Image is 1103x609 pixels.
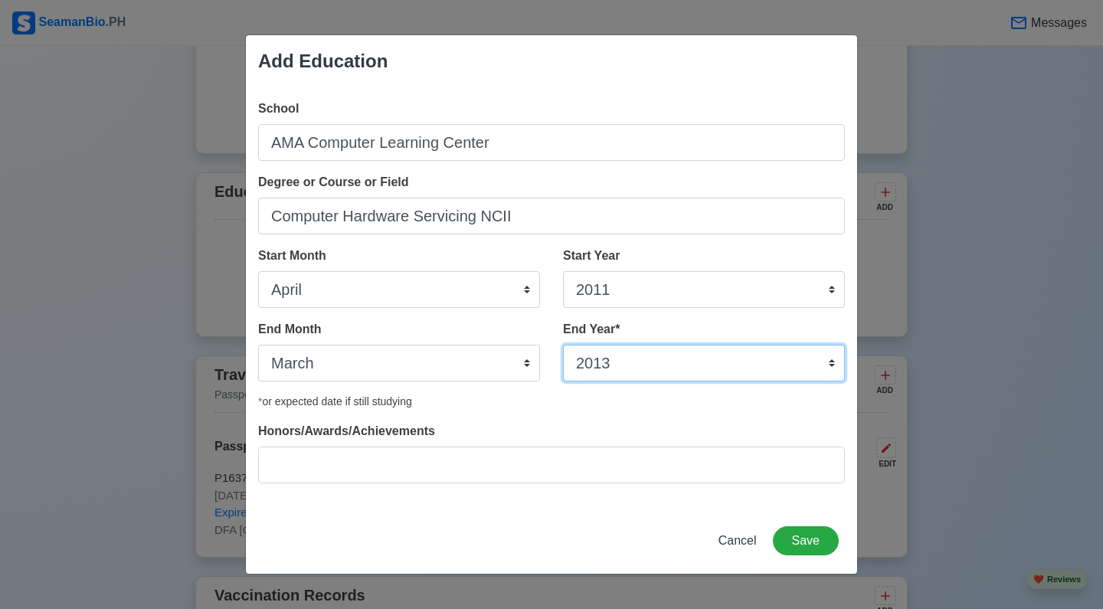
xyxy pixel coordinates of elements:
label: End Year [563,320,620,339]
div: Add Education [258,47,388,75]
button: Save [773,526,839,555]
span: Degree or Course or Field [258,175,409,188]
span: Cancel [718,534,757,547]
label: Start Month [258,247,326,265]
input: Ex: BS in Marine Transportation [258,198,845,234]
label: Start Year [563,247,620,265]
div: or expected date if still studying [258,394,845,410]
label: End Month [258,320,322,339]
input: Ex: PMI Colleges Bohol [258,124,845,161]
button: Cancel [709,526,767,555]
span: School [258,102,299,115]
span: Honors/Awards/Achievements [258,424,435,437]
